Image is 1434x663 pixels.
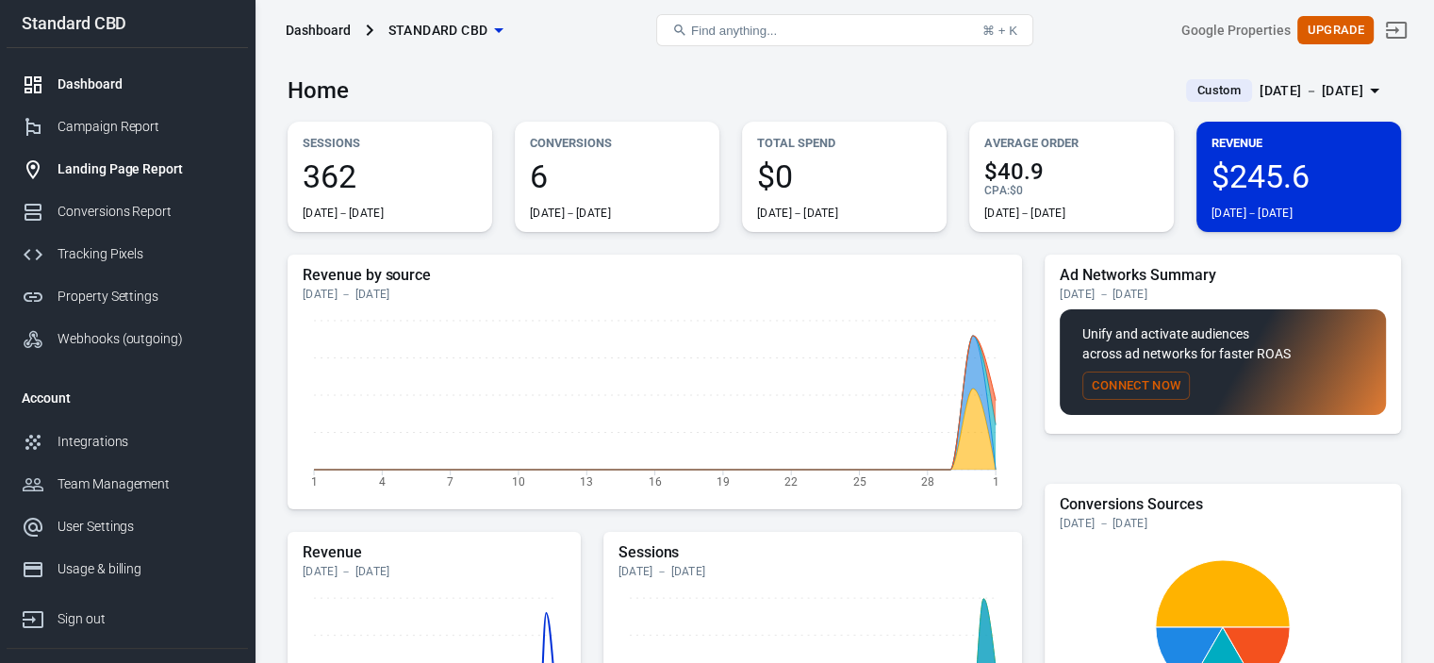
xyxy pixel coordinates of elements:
tspan: 22 [784,474,798,488]
div: Account id: sA5kXkGz [1181,21,1290,41]
span: $245.6 [1211,160,1386,192]
span: Find anything... [691,24,777,38]
div: [DATE] － [DATE] [1060,516,1386,531]
span: $40.9 [984,160,1159,183]
div: [DATE]－[DATE] [530,206,611,221]
p: Unify and activate audiences across ad networks for faster ROAS [1082,324,1363,364]
div: Integrations [58,432,233,452]
p: Revenue [1211,133,1386,153]
a: Landing Page Report [7,148,248,191]
h5: Conversions Sources [1060,495,1386,514]
button: Upgrade [1297,16,1374,45]
button: Find anything...⌘ + K [656,14,1033,46]
p: Total Spend [757,133,931,153]
div: [DATE]－[DATE] [757,206,838,221]
span: Custom [1190,81,1248,100]
div: [DATE]－[DATE] [1211,206,1293,221]
tspan: 1 [311,474,318,488]
a: Team Management [7,463,248,506]
h5: Revenue by source [303,266,1007,285]
div: [DATE]－[DATE] [984,206,1065,221]
tspan: 1 [993,474,999,488]
p: Average Order [984,133,1159,153]
span: $0 [1010,184,1023,197]
div: [DATE]－[DATE] [303,206,384,221]
div: User Settings [58,517,233,537]
a: Sign out [1374,8,1419,53]
p: Sessions [303,133,477,153]
tspan: 25 [852,474,865,488]
li: Account [7,375,248,421]
div: [DATE] － [DATE] [1060,287,1386,302]
div: Webhooks (outgoing) [58,329,233,349]
div: ⌘ + K [982,24,1017,38]
a: Integrations [7,421,248,463]
div: Team Management [58,474,233,494]
div: Dashboard [58,75,233,94]
button: Custom[DATE] － [DATE] [1171,75,1401,107]
div: Sign out [58,609,233,629]
tspan: 4 [379,474,386,488]
h5: Ad Networks Summary [1060,266,1386,285]
a: Conversions Report [7,191,248,233]
span: 6 [530,160,704,192]
div: Usage & billing [58,559,233,579]
a: Campaign Report [7,106,248,148]
h3: Home [288,77,349,104]
p: Conversions [530,133,704,153]
div: Conversions Report [58,202,233,222]
tspan: 13 [580,474,593,488]
tspan: 28 [921,474,934,488]
a: Usage & billing [7,548,248,590]
tspan: 10 [512,474,525,488]
a: Webhooks (outgoing) [7,318,248,360]
div: [DATE] － [DATE] [303,287,1007,302]
div: [DATE] － [DATE] [618,564,1008,579]
span: 362 [303,160,477,192]
tspan: 7 [447,474,453,488]
a: Sign out [7,590,248,640]
a: Dashboard [7,63,248,106]
div: Campaign Report [58,117,233,137]
div: Property Settings [58,287,233,307]
h5: Revenue [303,543,566,562]
span: Standard CBD [388,19,488,42]
tspan: 19 [717,474,730,488]
div: Tracking Pixels [58,244,233,264]
span: $0 [757,160,931,192]
div: [DATE] － [DATE] [1260,79,1363,103]
tspan: 16 [649,474,662,488]
a: Tracking Pixels [7,233,248,275]
h5: Sessions [618,543,1008,562]
div: Landing Page Report [58,159,233,179]
a: Property Settings [7,275,248,318]
div: [DATE] － [DATE] [303,564,566,579]
div: Dashboard [286,21,351,40]
a: User Settings [7,506,248,548]
div: Standard CBD [7,15,248,32]
span: CPA : [984,184,1010,197]
button: Standard CBD [381,13,511,48]
button: Connect Now [1082,372,1190,401]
